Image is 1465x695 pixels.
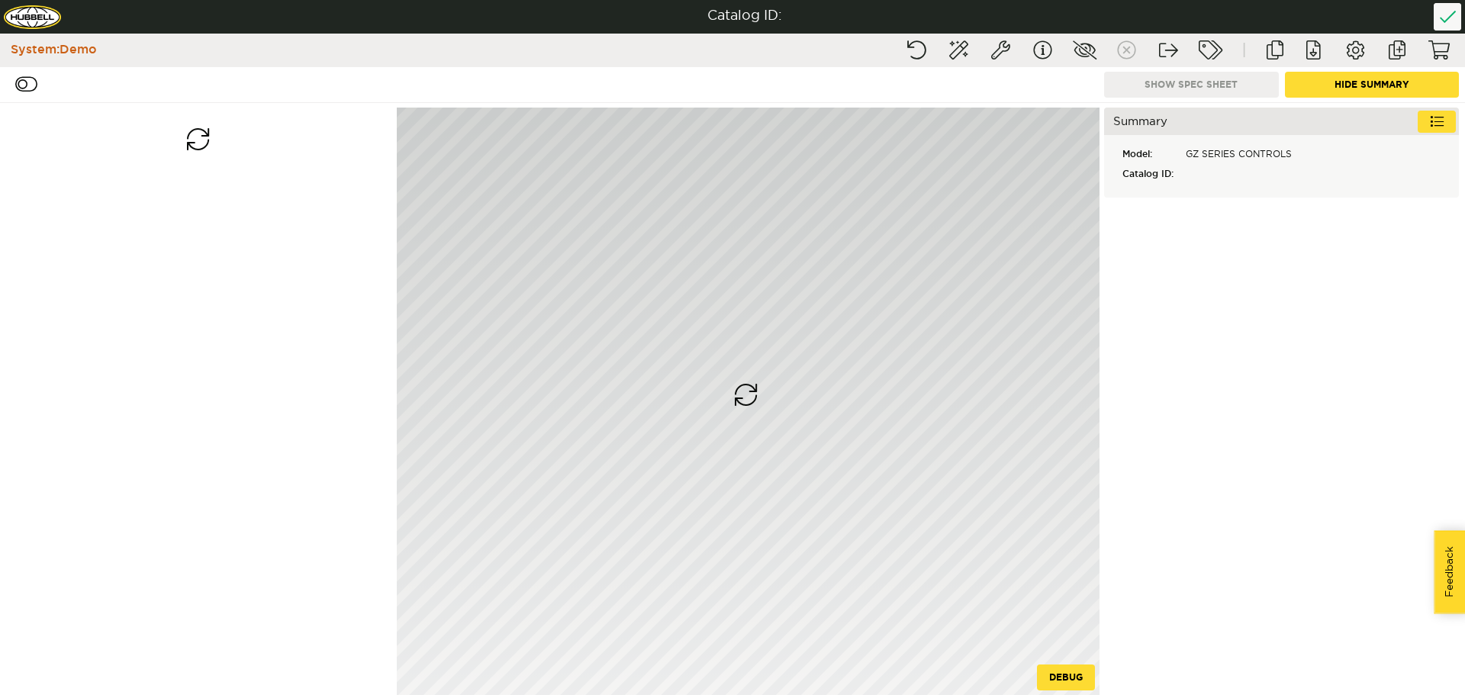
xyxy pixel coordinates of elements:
div: Catalog ID: [707,7,782,27]
button: Debug [1037,664,1095,690]
div: Catalog ID [1113,164,1180,184]
div: System: Demo [3,41,97,59]
button: Hide Summary [1285,72,1460,98]
div: GZ SERIES CONTROLS [1180,144,1298,164]
div: Model [1113,144,1180,164]
div: Summary [1104,108,1459,135]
